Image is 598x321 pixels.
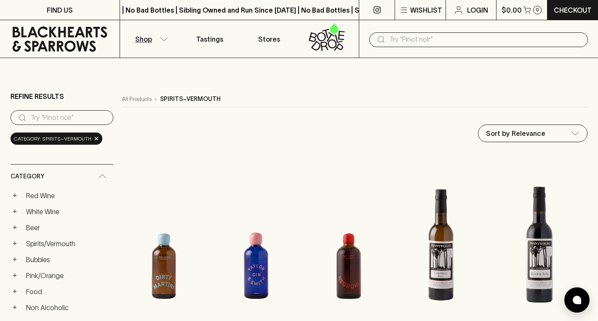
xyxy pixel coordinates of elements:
[11,303,19,312] button: +
[22,284,113,299] a: Food
[155,95,157,103] p: ›
[122,95,152,103] a: All Products
[120,20,180,58] button: Shop
[22,188,113,203] a: Red Wine
[486,128,545,138] p: Sort by Relevance
[11,255,19,264] button: +
[478,125,587,142] div: Sort by Relevance
[196,34,223,44] p: Tastings
[22,252,113,267] a: Bubbles
[467,5,488,15] p: Login
[11,207,19,216] button: +
[410,5,442,15] p: Wishlist
[160,95,221,103] p: spirits~vermouth
[22,236,113,251] a: Spirits/Vermouth
[22,300,113,315] a: Non Alcoholic
[502,5,522,15] p: $0.00
[11,223,19,232] button: +
[94,134,99,143] span: ×
[22,268,113,283] a: Pink/Orange
[11,287,19,296] button: +
[554,5,592,15] p: Checkout
[240,20,299,58] a: Stores
[491,170,587,317] img: Pennyweight Reserve Ruby
[11,239,19,248] button: +
[399,170,483,317] img: Pennyweight Constance Fino
[11,271,19,280] button: +
[14,135,91,143] span: Category: spirits~vermouth
[307,170,391,317] img: Taylor & Smith Negroni Cocktail
[11,164,113,188] div: Category
[22,220,113,235] a: Beer
[258,34,280,44] p: Stores
[122,170,206,317] img: Taylor & Smith Dirty Martini Cocktail
[135,34,152,44] p: Shop
[180,20,240,58] a: Tastings
[214,170,299,317] img: Taylor & Smith Gin
[573,296,581,304] img: bubble-icon
[31,111,107,125] input: Try “Pinot noir”
[11,171,44,182] span: Category
[536,8,539,12] p: 0
[47,5,73,15] p: FIND US
[22,204,113,219] a: White Wine
[390,33,581,46] input: Try "Pinot noir"
[11,191,19,200] button: +
[11,91,64,101] p: Refine Results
